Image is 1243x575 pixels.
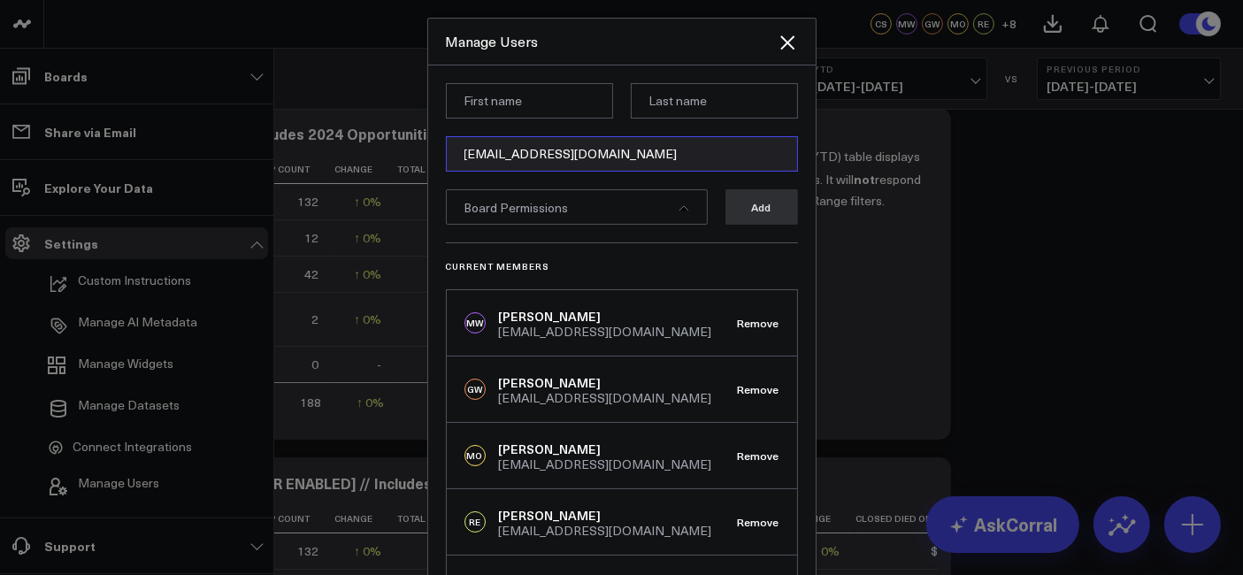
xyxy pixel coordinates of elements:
[499,308,712,326] div: [PERSON_NAME]
[631,83,798,119] input: Last name
[738,317,779,329] button: Remove
[464,199,569,216] span: Board Permissions
[464,312,486,333] div: MW
[499,458,712,471] div: [EMAIL_ADDRESS][DOMAIN_NAME]
[464,379,486,400] div: GW
[499,392,712,404] div: [EMAIL_ADDRESS][DOMAIN_NAME]
[446,32,777,51] div: Manage Users
[446,83,613,119] input: First name
[499,441,712,458] div: [PERSON_NAME]
[725,189,798,225] button: Add
[499,326,712,338] div: [EMAIL_ADDRESS][DOMAIN_NAME]
[499,507,712,525] div: [PERSON_NAME]
[777,32,798,53] button: Close
[446,136,798,172] input: Type email
[738,449,779,462] button: Remove
[446,261,798,272] h3: Current Members
[464,445,486,466] div: MO
[499,525,712,537] div: [EMAIL_ADDRESS][DOMAIN_NAME]
[738,516,779,528] button: Remove
[464,511,486,533] div: RE
[738,383,779,395] button: Remove
[499,374,712,392] div: [PERSON_NAME]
